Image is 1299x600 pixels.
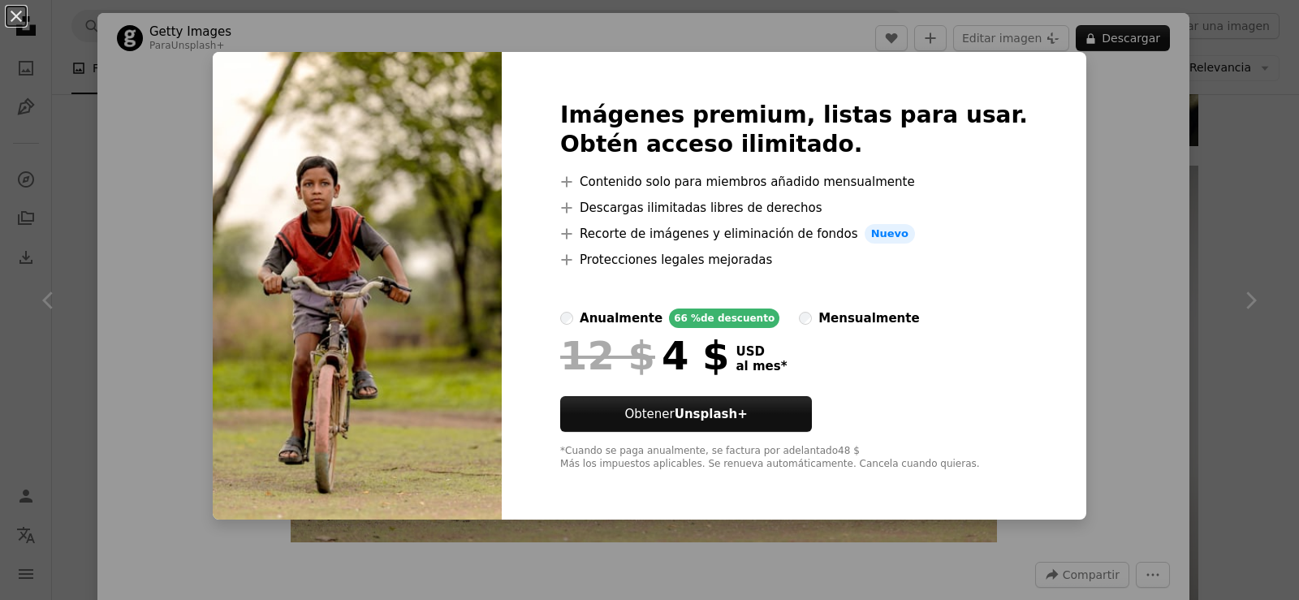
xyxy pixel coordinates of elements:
[560,250,1028,270] li: Protecciones legales mejoradas
[736,344,787,359] span: USD
[560,198,1028,218] li: Descargas ilimitadas libres de derechos
[560,224,1028,244] li: Recorte de imágenes y eliminación de fondos
[736,359,787,373] span: al mes *
[675,407,748,421] strong: Unsplash+
[799,312,812,325] input: mensualmente
[669,309,779,328] div: 66 % de descuento
[213,52,502,520] img: premium_photo-1682092061475-0b430aacd3f1
[560,335,729,377] div: 4 $
[560,172,1028,192] li: Contenido solo para miembros añadido mensualmente
[560,101,1028,159] h2: Imágenes premium, listas para usar. Obtén acceso ilimitado.
[818,309,919,328] div: mensualmente
[560,396,812,432] button: ObtenerUnsplash+
[560,312,573,325] input: anualmente66 %de descuento
[865,224,915,244] span: Nuevo
[580,309,662,328] div: anualmente
[560,335,655,377] span: 12 $
[560,445,1028,471] div: *Cuando se paga anualmente, se factura por adelantado 48 $ Más los impuestos aplicables. Se renue...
